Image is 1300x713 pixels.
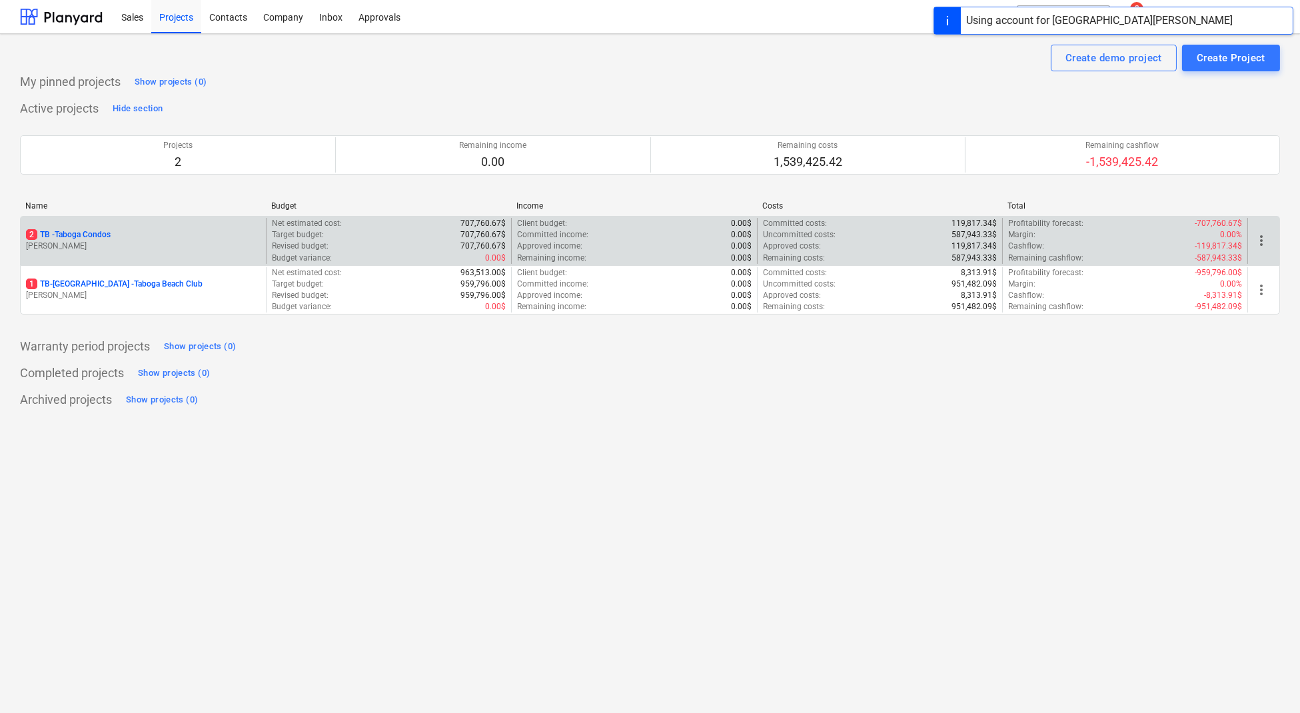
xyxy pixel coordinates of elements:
[26,279,261,301] div: 1TB-[GEOGRAPHIC_DATA] -Taboga Beach Club[PERSON_NAME]
[1008,290,1044,301] p: Cashflow :
[763,218,827,229] p: Committed costs :
[272,267,342,279] p: Net estimated cost :
[774,140,842,151] p: Remaining costs
[763,229,836,241] p: Uncommitted costs :
[1195,218,1242,229] p: -707,760.67$
[460,218,506,229] p: 707,760.67$
[763,279,836,290] p: Uncommitted costs :
[26,229,111,241] p: TB - Taboga Condos
[1253,282,1269,298] span: more_vert
[1051,45,1177,71] button: Create demo project
[272,253,332,264] p: Budget variance :
[26,241,261,252] p: [PERSON_NAME]
[517,290,582,301] p: Approved income :
[1008,229,1035,241] p: Margin :
[1008,253,1083,264] p: Remaining cashflow :
[1195,241,1242,252] p: -119,817.34$
[138,366,210,381] div: Show projects (0)
[1008,279,1035,290] p: Margin :
[762,201,997,211] div: Costs
[25,201,261,211] div: Name
[20,101,99,117] p: Active projects
[1008,241,1044,252] p: Cashflow :
[135,362,213,384] button: Show projects (0)
[517,267,567,279] p: Client budget :
[20,339,150,355] p: Warranty period projects
[272,279,324,290] p: Target budget :
[135,75,207,90] div: Show projects (0)
[517,241,582,252] p: Approved income :
[731,301,752,313] p: 0.00$
[163,154,193,170] p: 2
[26,279,203,290] p: TB-[GEOGRAPHIC_DATA] - Taboga Beach Club
[1182,45,1280,71] button: Create Project
[966,13,1233,29] div: Using account for [GEOGRAPHIC_DATA][PERSON_NAME]
[271,201,506,211] div: Budget
[459,140,526,151] p: Remaining income
[517,229,588,241] p: Committed income :
[272,290,328,301] p: Revised budget :
[1085,154,1159,170] p: -1,539,425.42
[731,290,752,301] p: 0.00$
[26,229,37,240] span: 2
[126,392,198,408] div: Show projects (0)
[763,301,825,313] p: Remaining costs :
[163,140,193,151] p: Projects
[952,241,997,252] p: 119,817.34$
[731,267,752,279] p: 0.00$
[164,339,236,355] div: Show projects (0)
[272,241,328,252] p: Revised budget :
[952,279,997,290] p: 951,482.09$
[731,229,752,241] p: 0.00$
[731,218,752,229] p: 0.00$
[1253,233,1269,249] span: more_vert
[1204,290,1242,301] p: -8,313.91$
[1197,49,1265,67] div: Create Project
[109,98,166,119] button: Hide section
[26,279,37,289] span: 1
[731,279,752,290] p: 0.00$
[731,241,752,252] p: 0.00$
[1195,301,1242,313] p: -951,482.09$
[763,290,821,301] p: Approved costs :
[952,253,997,264] p: 587,943.33$
[161,336,239,357] button: Show projects (0)
[731,253,752,264] p: 0.00$
[459,154,526,170] p: 0.00
[272,229,324,241] p: Target budget :
[272,301,332,313] p: Budget variance :
[961,290,997,301] p: 8,313.91$
[1065,49,1162,67] div: Create demo project
[1220,229,1242,241] p: 0.00%
[272,218,342,229] p: Net estimated cost :
[1195,267,1242,279] p: -959,796.00$
[20,365,124,381] p: Completed projects
[131,71,210,93] button: Show projects (0)
[26,290,261,301] p: [PERSON_NAME]
[460,229,506,241] p: 707,760.67$
[517,279,588,290] p: Committed income :
[961,267,997,279] p: 8,313.91$
[1008,301,1083,313] p: Remaining cashflow :
[1233,649,1300,713] div: Widget de chat
[952,301,997,313] p: 951,482.09$
[517,301,586,313] p: Remaining income :
[763,241,821,252] p: Approved costs :
[952,218,997,229] p: 119,817.34$
[20,392,112,408] p: Archived projects
[20,74,121,90] p: My pinned projects
[516,201,752,211] div: Income
[952,229,997,241] p: 587,943.33$
[763,267,827,279] p: Committed costs :
[1085,140,1159,151] p: Remaining cashflow
[763,253,825,264] p: Remaining costs :
[123,389,201,410] button: Show projects (0)
[460,241,506,252] p: 707,760.67$
[113,101,163,117] div: Hide section
[460,290,506,301] p: 959,796.00$
[774,154,842,170] p: 1,539,425.42
[485,301,506,313] p: 0.00$
[26,229,261,252] div: 2TB -Taboga Condos[PERSON_NAME]
[1008,218,1083,229] p: Profitability forecast :
[460,279,506,290] p: 959,796.00$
